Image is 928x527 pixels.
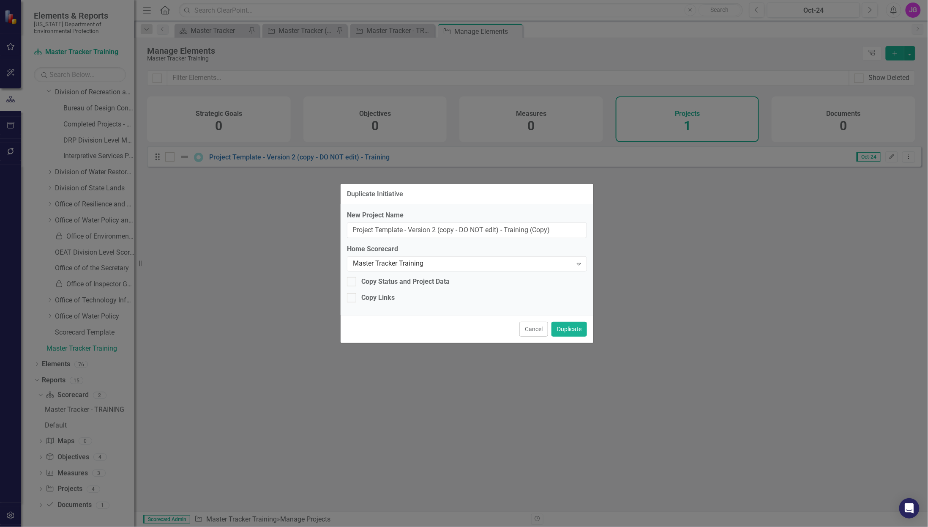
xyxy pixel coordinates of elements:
[519,322,548,337] button: Cancel
[347,244,587,254] label: Home Scorecard
[353,259,572,269] div: Master Tracker Training
[899,498,920,519] div: Open Intercom Messenger
[347,190,403,198] div: Duplicate Initiative
[361,293,395,303] div: Copy Links
[361,277,450,287] div: Copy Status and Project Data
[347,222,587,238] input: Name
[551,322,587,337] button: Duplicate
[347,211,587,220] label: New Project Name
